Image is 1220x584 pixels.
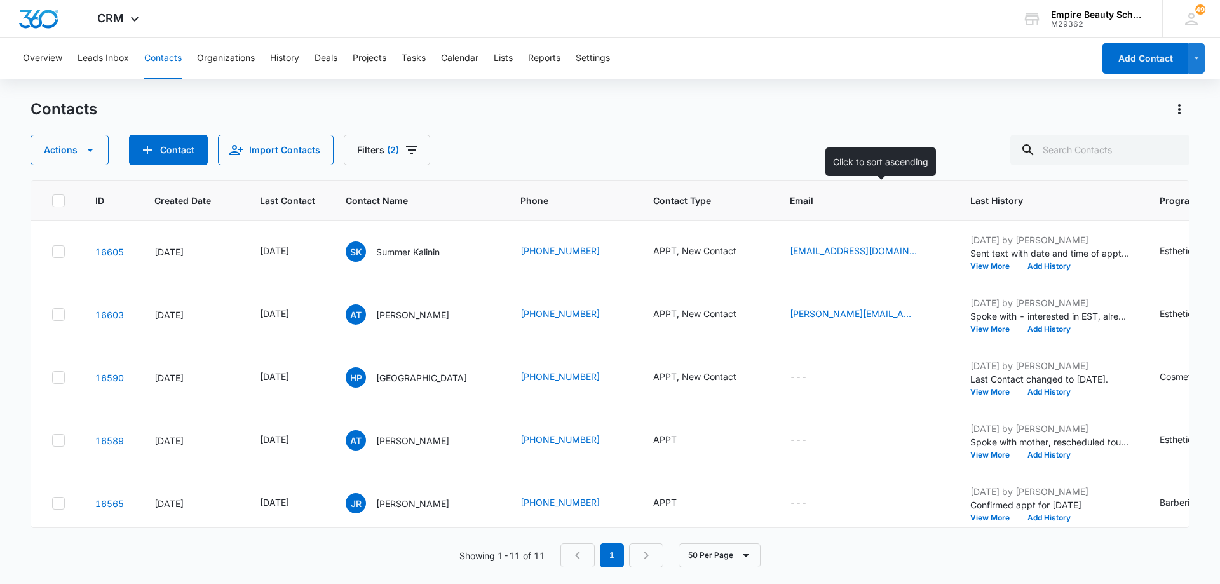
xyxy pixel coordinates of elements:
[520,307,600,320] a: [PHONE_NUMBER]
[790,370,807,385] div: ---
[95,247,124,257] a: Navigate to contact details page for Summer Kalinin
[270,38,299,79] button: History
[653,244,736,257] div: APPT, New Contact
[653,496,700,511] div: Contact Type - APPT - Select to Edit Field
[970,422,1129,435] p: [DATE] by [PERSON_NAME]
[260,244,289,257] div: [DATE]
[97,11,124,25] span: CRM
[346,304,366,325] span: AT
[653,433,700,448] div: Contact Type - APPT - Select to Edit Field
[970,435,1129,449] p: Spoke with mother, rescheduled tour for [DATE] 9am
[1010,135,1189,165] input: Search Contacts
[95,435,124,446] a: Navigate to contact details page for Anissa Thorne
[260,244,312,259] div: Last Contact - 1754870400 - Select to Edit Field
[790,307,917,320] a: [PERSON_NAME][EMAIL_ADDRESS][PERSON_NAME][DOMAIN_NAME]
[154,371,229,384] div: [DATE]
[260,496,289,509] div: [DATE]
[129,135,208,165] button: Add Contact
[970,233,1129,247] p: [DATE] by [PERSON_NAME]
[154,497,229,510] div: [DATE]
[441,38,478,79] button: Calendar
[970,451,1019,459] button: View More
[346,367,490,388] div: Contact Name - Hayleigh Palace - Select to Edit Field
[376,434,449,447] p: [PERSON_NAME]
[30,135,109,165] button: Actions
[30,100,97,119] h1: Contacts
[260,307,289,320] div: [DATE]
[95,498,124,509] a: Navigate to contact details page for Julius Rivera
[653,194,741,207] span: Contact Type
[387,146,399,154] span: (2)
[346,493,472,513] div: Contact Name - Julius Rivera - Select to Edit Field
[260,370,289,383] div: [DATE]
[260,433,289,446] div: [DATE]
[653,496,677,509] div: APPT
[494,38,513,79] button: Lists
[346,241,366,262] span: SK
[346,194,471,207] span: Contact Name
[520,433,623,448] div: Phone - 6037310980 - Select to Edit Field
[346,367,366,388] span: HP
[970,296,1129,309] p: [DATE] by [PERSON_NAME]
[790,194,921,207] span: Email
[344,135,430,165] button: Filters
[260,370,312,385] div: Last Contact - 1754611200 - Select to Edit Field
[376,371,467,384] p: [GEOGRAPHIC_DATA]
[1160,370,1214,383] div: Cosmetology
[790,496,807,511] div: ---
[970,388,1019,396] button: View More
[520,433,600,446] a: [PHONE_NUMBER]
[1160,496,1200,509] div: Barbering
[1169,99,1189,119] button: Actions
[520,244,623,259] div: Phone - (207) 770-7263 - Select to Edit Field
[825,147,936,176] div: Click to sort ascending
[790,244,917,257] a: [EMAIL_ADDRESS][DOMAIN_NAME]
[653,433,677,446] div: APPT
[95,194,105,207] span: ID
[78,38,129,79] button: Leads Inbox
[346,241,463,262] div: Contact Name - Summer Kalinin - Select to Edit Field
[218,135,334,165] button: Import Contacts
[1019,325,1080,333] button: Add History
[315,38,337,79] button: Deals
[346,304,472,325] div: Contact Name - Alexis Trefethen - Select to Edit Field
[576,38,610,79] button: Settings
[520,244,600,257] a: [PHONE_NUMBER]
[1019,451,1080,459] button: Add History
[376,497,449,510] p: [PERSON_NAME]
[260,307,312,322] div: Last Contact - 1754870400 - Select to Edit Field
[790,307,940,322] div: Email - alexis.trefethen@gmail.com - Select to Edit Field
[154,434,229,447] div: [DATE]
[1019,514,1080,522] button: Add History
[520,307,623,322] div: Phone - (910) 902-1427 - Select to Edit Field
[970,498,1129,512] p: Confirmed appt for [DATE]
[1051,10,1144,20] div: account name
[790,370,830,385] div: Email - - Select to Edit Field
[1195,4,1205,15] span: 49
[653,370,736,383] div: APPT, New Contact
[402,38,426,79] button: Tasks
[1019,262,1080,270] button: Add History
[790,244,940,259] div: Email - summerkalinin1@gmail.com - Select to Edit Field
[459,549,545,562] p: Showing 1-11 of 11
[95,309,124,320] a: Navigate to contact details page for Alexis Trefethen
[653,307,759,322] div: Contact Type - APPT, New Contact - Select to Edit Field
[520,370,600,383] a: [PHONE_NUMBER]
[520,194,604,207] span: Phone
[144,38,182,79] button: Contacts
[260,433,312,448] div: Last Contact - 1754956800 - Select to Edit Field
[346,493,366,513] span: JR
[970,359,1129,372] p: [DATE] by [PERSON_NAME]
[346,430,472,451] div: Contact Name - Anissa Thorne - Select to Edit Field
[653,307,736,320] div: APPT, New Contact
[970,262,1019,270] button: View More
[520,496,623,511] div: Phone - 6039485036 - Select to Edit Field
[520,496,600,509] a: [PHONE_NUMBER]
[653,244,759,259] div: Contact Type - APPT, New Contact - Select to Edit Field
[23,38,62,79] button: Overview
[970,485,1129,498] p: [DATE] by [PERSON_NAME]
[679,543,761,567] button: 50 Per Page
[260,496,312,511] div: Last Contact - 1755043200 - Select to Edit Field
[970,247,1129,260] p: Sent text with date and time of appt and address for campus
[346,430,366,451] span: AT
